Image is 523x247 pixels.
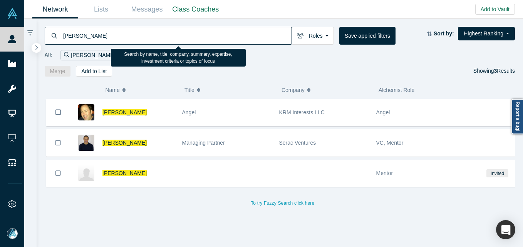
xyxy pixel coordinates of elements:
[62,27,292,45] input: Search by name, title, company, summary, expertise, investment criteria or topics of focus
[182,140,225,146] span: Managing Partner
[486,169,508,177] span: Invited
[282,82,305,98] span: Company
[46,130,70,156] button: Bookmark
[182,109,196,115] span: Angel
[245,198,320,208] button: To try Fuzzy Search click here
[78,135,94,151] img: Kevin Moore's Profile Image
[46,160,70,187] button: Bookmark
[279,140,316,146] span: Serac Ventures
[76,66,112,77] button: Add to List
[105,82,176,98] button: Name
[279,109,325,115] span: KRM Interests LLC
[102,140,147,146] a: [PERSON_NAME]
[32,0,78,18] a: Network
[184,82,273,98] button: Title
[60,50,124,60] div: [PERSON_NAME]
[339,27,396,45] button: Save applied filters
[102,109,147,115] a: [PERSON_NAME]
[475,4,515,15] button: Add to Vault
[379,87,414,93] span: Alchemist Role
[124,0,170,18] a: Messages
[282,82,370,98] button: Company
[184,82,194,98] span: Title
[102,170,147,176] a: [PERSON_NAME]
[45,51,53,59] span: All:
[511,99,523,134] a: Report a bug!
[78,0,124,18] a: Lists
[494,68,515,74] span: Results
[115,51,121,60] button: Remove Filter
[78,104,94,120] img: Kevin Moore's Profile Image
[78,165,94,181] img: Kevin Moore's Profile Image
[45,66,71,77] button: Merge
[434,30,454,37] strong: Sort by:
[170,0,221,18] a: Class Coaches
[376,140,404,146] span: VC, Mentor
[458,27,515,40] button: Highest Ranking
[494,68,497,74] strong: 3
[46,99,70,126] button: Bookmark
[473,66,515,77] div: Showing
[7,228,18,239] img: Mia Scott's Account
[7,8,18,19] img: Alchemist Vault Logo
[292,27,334,45] button: Roles
[376,109,390,115] span: Angel
[105,82,119,98] span: Name
[376,170,393,176] span: Mentor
